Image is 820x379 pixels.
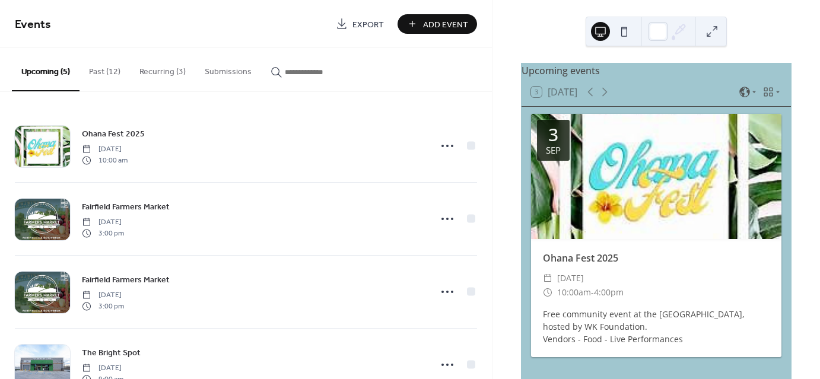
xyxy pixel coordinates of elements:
[82,228,124,238] span: 3:00 pm
[82,144,128,155] span: [DATE]
[82,347,141,359] span: The Bright Spot
[546,146,561,155] div: Sep
[522,63,791,78] div: Upcoming events
[591,285,594,300] span: -
[82,128,145,141] span: Ohana Fest 2025
[130,48,195,90] button: Recurring (3)
[398,14,477,34] button: Add Event
[543,271,552,285] div: ​
[82,363,123,374] span: [DATE]
[82,274,170,286] span: Fairfield Farmers Market
[352,18,384,31] span: Export
[82,200,170,214] a: Fairfield Farmers Market
[82,290,124,301] span: [DATE]
[82,201,170,214] span: Fairfield Farmers Market
[594,285,624,300] span: 4:00pm
[82,273,170,286] a: Fairfield Farmers Market
[327,14,393,34] a: Export
[543,285,552,300] div: ​
[12,48,80,91] button: Upcoming (5)
[557,271,584,285] span: [DATE]
[195,48,261,90] button: Submissions
[82,155,128,165] span: 10:00 am
[15,13,51,36] span: Events
[531,308,781,345] div: Free community event at the [GEOGRAPHIC_DATA], hosted by WK Foundation. Vendors - Food - Live Per...
[80,48,130,90] button: Past (12)
[548,126,558,144] div: 3
[82,301,124,311] span: 3:00 pm
[557,285,591,300] span: 10:00am
[82,217,124,228] span: [DATE]
[423,18,468,31] span: Add Event
[82,127,145,141] a: Ohana Fest 2025
[82,346,141,359] a: The Bright Spot
[531,251,781,265] div: Ohana Fest 2025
